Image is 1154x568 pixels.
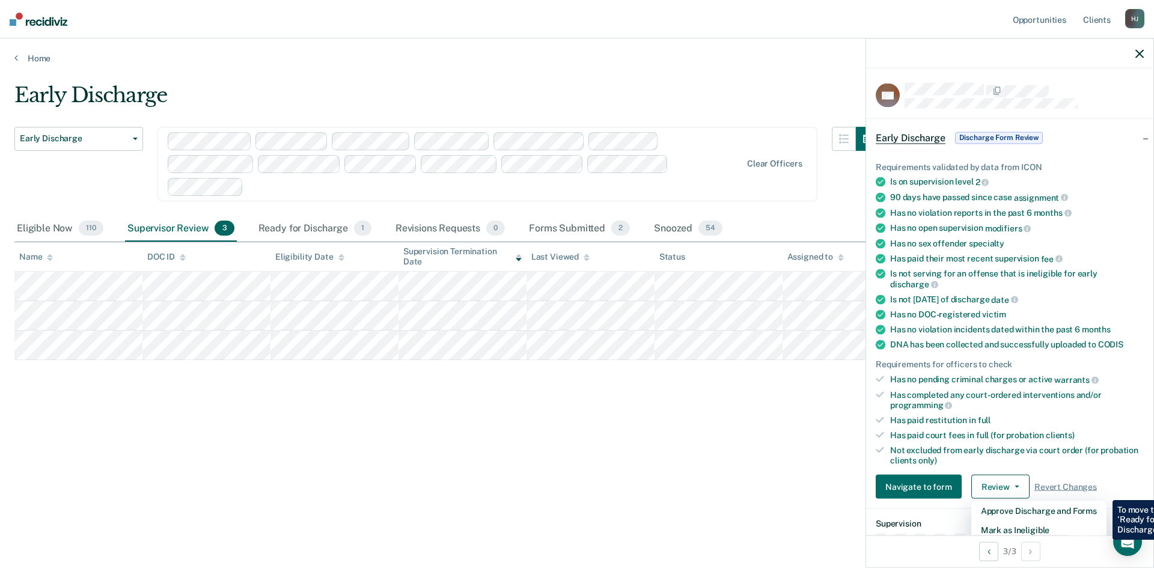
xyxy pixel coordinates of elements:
[971,475,1030,499] button: Review
[125,216,237,242] div: Supervisor Review
[979,542,998,561] button: Previous Opportunity
[1098,340,1123,349] span: CODIS
[991,295,1018,304] span: date
[890,389,1144,410] div: Has completed any court-ordered interventions and/or
[79,221,103,236] span: 110
[275,252,344,262] div: Eligibility Date
[1021,542,1040,561] button: Next Opportunity
[890,177,1144,188] div: Is on supervision level
[698,221,722,236] span: 54
[1054,375,1099,385] span: warrants
[14,83,880,117] div: Early Discharge
[890,279,938,289] span: discharge
[10,13,67,26] img: Recidiviz
[531,252,590,262] div: Last Viewed
[876,162,1144,172] div: Requirements validated by data from ICON
[971,521,1107,540] button: Mark as Ineligible
[354,221,371,236] span: 1
[890,269,1144,289] div: Is not serving for an offense that is ineligible for early
[985,224,1031,233] span: modifiers
[866,118,1153,157] div: Early DischargeDischarge Form Review
[19,252,53,262] div: Name
[14,53,1140,64] a: Home
[787,252,844,262] div: Assigned to
[1034,208,1072,218] span: months
[876,475,966,499] a: Navigate to form
[890,374,1144,385] div: Has no pending criminal charges or active
[890,445,1144,465] div: Not excluded from early discharge via court order (for probation clients
[147,252,186,262] div: DOC ID
[393,216,507,242] div: Revisions Requests
[890,310,1144,320] div: Has no DOC-registered
[876,475,962,499] button: Navigate to form
[747,159,802,169] div: Clear officers
[890,294,1144,305] div: Is not [DATE] of discharge
[1113,527,1142,556] div: Open Intercom Messenger
[876,132,945,144] span: Early Discharge
[256,216,374,242] div: Ready for Discharge
[659,252,685,262] div: Status
[1046,430,1075,440] span: clients)
[918,455,937,465] span: only)
[14,216,106,242] div: Eligible Now
[890,325,1144,335] div: Has no violation incidents dated within the past 6
[876,519,1144,529] dt: Supervision
[971,501,1107,521] button: Approve Discharge and Forms
[486,221,505,236] span: 0
[890,253,1144,264] div: Has paid their most recent supervision
[982,310,1006,319] span: victim
[955,132,1043,144] span: Discharge Form Review
[890,223,1144,234] div: Has no open supervision
[969,238,1004,248] span: specialty
[890,192,1144,203] div: 90 days have passed since case
[215,221,234,236] span: 3
[890,430,1144,441] div: Has paid court fees in full (for probation
[890,207,1144,218] div: Has no violation reports in the past 6
[1041,254,1063,263] span: fee
[890,340,1144,350] div: DNA has been collected and successfully uploaded to
[527,216,632,242] div: Forms Submitted
[975,177,989,187] span: 2
[890,400,952,410] span: programming
[978,415,991,425] span: full
[1014,192,1068,202] span: assignment
[611,221,630,236] span: 2
[890,415,1144,426] div: Has paid restitution in
[1082,325,1111,334] span: months
[1125,9,1144,28] div: H J
[20,133,128,144] span: Early Discharge
[1034,482,1097,492] span: Revert Changes
[866,535,1153,567] div: 3 / 3
[403,246,522,267] div: Supervision Termination Date
[876,359,1144,370] div: Requirements for officers to check
[652,216,725,242] div: Snoozed
[890,238,1144,248] div: Has no sex offender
